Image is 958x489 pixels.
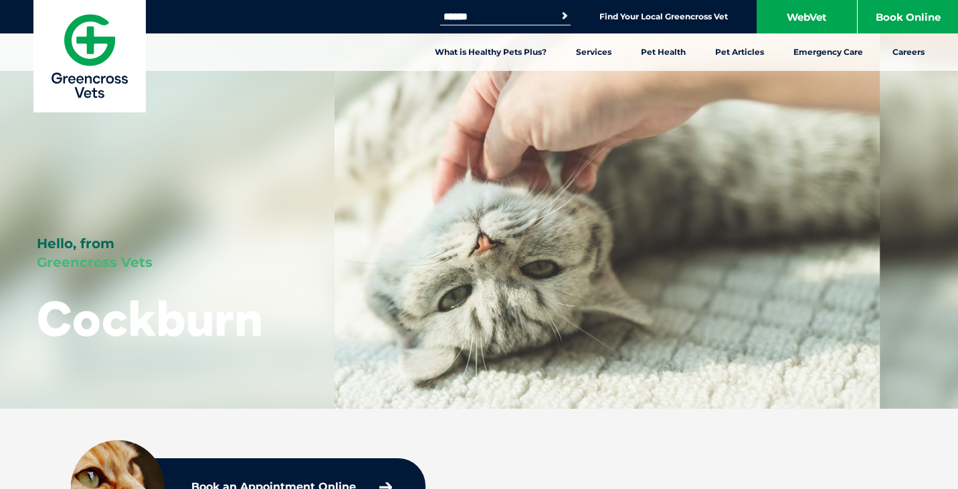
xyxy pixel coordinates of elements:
[420,33,561,71] a: What is Healthy Pets Plus?
[700,33,779,71] a: Pet Articles
[878,33,939,71] a: Careers
[599,11,728,22] a: Find Your Local Greencross Vet
[558,9,571,23] button: Search
[37,235,114,252] span: Hello, from
[561,33,626,71] a: Services
[779,33,878,71] a: Emergency Care
[626,33,700,71] a: Pet Health
[37,254,153,270] span: Greencross Vets
[37,292,263,345] h1: Cockburn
